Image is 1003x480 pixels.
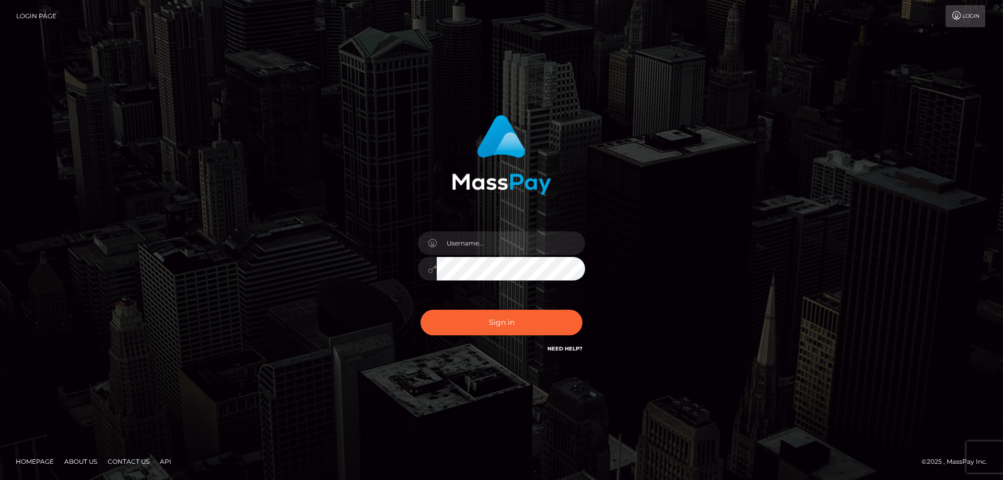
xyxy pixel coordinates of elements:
a: API [156,453,176,470]
a: About Us [60,453,101,470]
a: Login [946,5,985,27]
a: Contact Us [103,453,154,470]
img: MassPay Login [452,115,551,195]
a: Need Help? [547,345,582,352]
div: © 2025 , MassPay Inc. [922,456,995,467]
a: Login Page [16,5,56,27]
input: Username... [437,231,585,255]
a: Homepage [11,453,58,470]
button: Sign in [421,310,582,335]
